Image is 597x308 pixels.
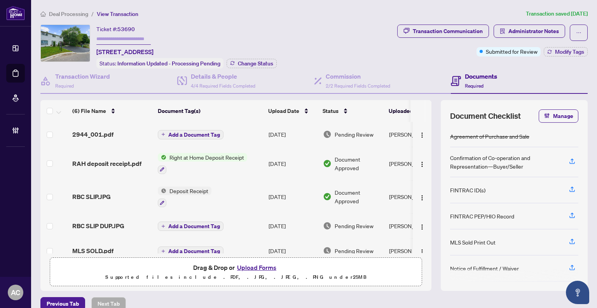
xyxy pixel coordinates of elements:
[539,109,578,123] button: Manage
[96,47,154,56] span: [STREET_ADDRESS]
[265,100,319,122] th: Upload Date
[265,238,320,263] td: [DATE]
[40,11,46,17] span: home
[72,107,106,115] span: (6) File Name
[335,246,374,255] span: Pending Review
[450,132,529,141] div: Agreement of Purchase and Sale
[161,249,165,253] span: plus
[386,122,444,147] td: [PERSON_NAME]
[576,30,581,35] span: ellipsis
[72,221,124,231] span: RBC SLIP DUP.JPG
[11,287,20,298] span: AC
[319,100,386,122] th: Status
[55,72,110,81] h4: Transaction Wizard
[158,187,166,195] img: Status Icon
[72,192,111,201] span: RBC SLIP.JPG
[416,190,428,203] button: Logo
[326,83,390,89] span: 2/2 Required Fields Completed
[508,25,559,37] span: Administrator Notes
[386,100,444,122] th: Uploaded By
[158,153,166,162] img: Status Icon
[386,180,444,214] td: [PERSON_NAME]
[465,83,484,89] span: Required
[69,100,155,122] th: (6) File Name
[335,155,383,172] span: Document Approved
[91,9,94,18] li: /
[419,161,425,167] img: Logo
[155,100,265,122] th: Document Tag(s)
[6,6,25,20] img: logo
[117,26,135,33] span: 53690
[419,224,425,230] img: Logo
[419,132,425,138] img: Logo
[161,132,165,136] span: plus
[265,180,320,214] td: [DATE]
[323,159,332,168] img: Document Status
[238,61,273,66] span: Change Status
[500,28,505,34] span: solution
[265,147,320,180] td: [DATE]
[450,111,521,121] span: Document Checklist
[465,72,497,81] h4: Documents
[416,220,428,232] button: Logo
[326,72,390,81] h4: Commission
[158,222,223,231] button: Add a Document Tag
[158,153,247,174] button: Status IconRight at Home Deposit Receipt
[166,153,247,162] span: Right at Home Deposit Receipt
[193,262,279,273] span: Drag & Drop or
[158,221,223,231] button: Add a Document Tag
[386,147,444,180] td: [PERSON_NAME]
[450,264,519,273] div: Notice of Fulfillment / Waiver
[265,213,320,238] td: [DATE]
[323,222,332,230] img: Document Status
[450,212,514,220] div: FINTRAC PEP/HIO Record
[335,222,374,230] span: Pending Review
[168,132,220,137] span: Add a Document Tag
[268,107,299,115] span: Upload Date
[227,59,277,68] button: Change Status
[526,9,588,18] article: Transaction saved [DATE]
[158,246,223,256] button: Add a Document Tag
[96,58,223,69] div: Status:
[235,262,279,273] button: Upload Forms
[158,130,223,139] button: Add a Document Tag
[323,192,332,201] img: Document Status
[419,195,425,201] img: Logo
[335,130,374,139] span: Pending Review
[397,25,489,38] button: Transaction Communication
[323,107,339,115] span: Status
[386,238,444,263] td: [PERSON_NAME]
[158,129,223,139] button: Add a Document Tag
[41,25,90,62] img: IMG-W12385134_1.jpg
[49,11,88,18] span: Deal Processing
[97,11,138,18] span: View Transaction
[416,245,428,257] button: Logo
[486,47,538,56] span: Submitted for Review
[55,83,74,89] span: Required
[323,246,332,255] img: Document Status
[566,281,589,304] button: Open asap
[323,130,332,139] img: Document Status
[117,60,220,67] span: Information Updated - Processing Pending
[544,47,588,56] button: Modify Tags
[55,273,417,282] p: Supported files include .PDF, .JPG, .JPEG, .PNG under 25 MB
[161,224,165,228] span: plus
[416,157,428,170] button: Logo
[191,72,255,81] h4: Details & People
[168,224,220,229] span: Add a Document Tag
[555,49,584,55] span: Modify Tags
[158,246,223,256] button: Add a Document Tag
[158,187,211,208] button: Status IconDeposit Receipt
[419,249,425,255] img: Logo
[72,246,113,255] span: MLS SOLD.pdf
[450,153,560,171] div: Confirmation of Co-operation and Representation—Buyer/Seller
[72,130,113,139] span: 2944_001.pdf
[450,186,485,194] div: FINTRAC ID(s)
[265,122,320,147] td: [DATE]
[96,25,135,33] div: Ticket #:
[168,248,220,254] span: Add a Document Tag
[450,238,496,246] div: MLS Sold Print Out
[386,213,444,238] td: [PERSON_NAME]
[416,128,428,141] button: Logo
[166,187,211,195] span: Deposit Receipt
